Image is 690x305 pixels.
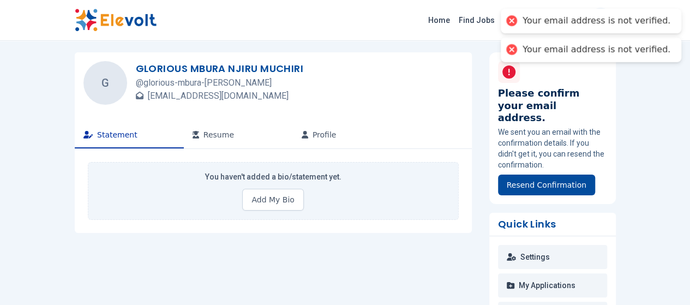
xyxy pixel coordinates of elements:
[136,76,304,89] p: @ glorious-mbura-[PERSON_NAME]
[498,175,595,195] button: Resend Confirmation
[635,253,690,305] iframe: Chat Widget
[498,273,607,297] a: My Applications
[136,89,304,103] p: [EMAIL_ADDRESS][DOMAIN_NAME]
[498,87,607,124] h6: Please confirm your email address.
[205,171,341,182] p: You haven't added a bio/statement yet.
[454,11,499,29] a: Find Jobs
[498,127,607,170] p: We sent you an email with the confirmation details. If you didn't get it, you can resend the conf...
[523,15,670,27] div: Your email address is not verified.
[242,189,303,211] button: Add My Bio
[499,11,547,29] a: Resources
[424,11,454,29] a: Home
[101,69,109,97] p: G
[75,9,157,32] img: Elevolt
[75,122,184,148] button: Statement
[293,122,402,148] button: Profile
[498,219,607,229] h3: Quick Links
[184,122,293,148] button: Resume
[498,245,607,269] a: Settings
[590,8,611,29] button: G
[136,61,304,76] h4: GLORIOUS MBURA NJIRU MUCHIRI
[523,44,670,56] div: Your email address is not verified.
